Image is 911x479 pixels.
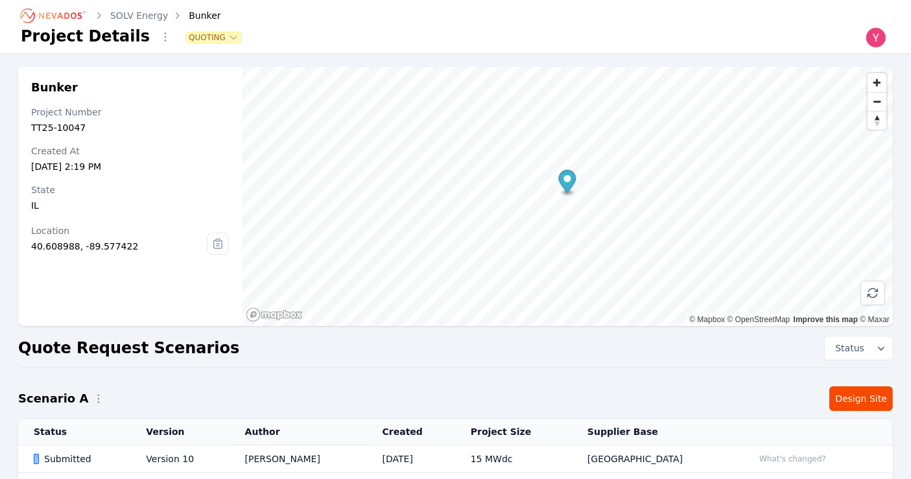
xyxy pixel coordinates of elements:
[18,338,239,358] h2: Quote Request Scenarios
[868,111,886,130] span: Reset bearing to north
[130,419,229,445] th: Version
[825,336,893,360] button: Status
[230,445,367,473] td: [PERSON_NAME]
[868,111,886,130] button: Reset bearing to north
[21,26,150,47] h1: Project Details
[367,419,455,445] th: Created
[31,121,229,134] div: TT25-10047
[31,224,207,237] div: Location
[31,106,229,119] div: Project Number
[455,445,572,473] td: 15 MWdc
[171,9,220,22] div: Bunker
[31,80,229,95] h2: Bunker
[860,315,890,324] a: Maxar
[186,32,241,43] button: Quoting
[455,419,572,445] th: Project Size
[31,240,207,253] div: 40.608988, -89.577422
[829,386,893,411] a: Design Site
[31,145,229,158] div: Created At
[130,445,229,473] td: Version 10
[753,452,832,466] button: What's changed?
[18,445,893,473] tr: SubmittedVersion 10[PERSON_NAME][DATE]15 MWdc[GEOGRAPHIC_DATA]What's changed?
[230,419,367,445] th: Author
[868,73,886,92] button: Zoom in
[34,452,124,465] div: Submitted
[868,93,886,111] span: Zoom out
[866,27,886,48] img: Yoni Bennett
[242,67,893,326] canvas: Map
[868,92,886,111] button: Zoom out
[31,199,229,212] div: IL
[830,342,864,355] span: Status
[31,183,229,196] div: State
[572,419,738,445] th: Supplier Base
[18,419,130,445] th: Status
[21,5,221,26] nav: Breadcrumb
[31,160,229,173] div: [DATE] 2:19 PM
[689,315,725,324] a: Mapbox
[110,9,168,22] a: SOLV Energy
[728,315,790,324] a: OpenStreetMap
[558,170,576,196] div: Map marker
[246,307,303,322] a: Mapbox homepage
[572,445,738,473] td: [GEOGRAPHIC_DATA]
[18,390,88,408] h2: Scenario A
[794,315,858,324] a: Improve this map
[367,445,455,473] td: [DATE]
